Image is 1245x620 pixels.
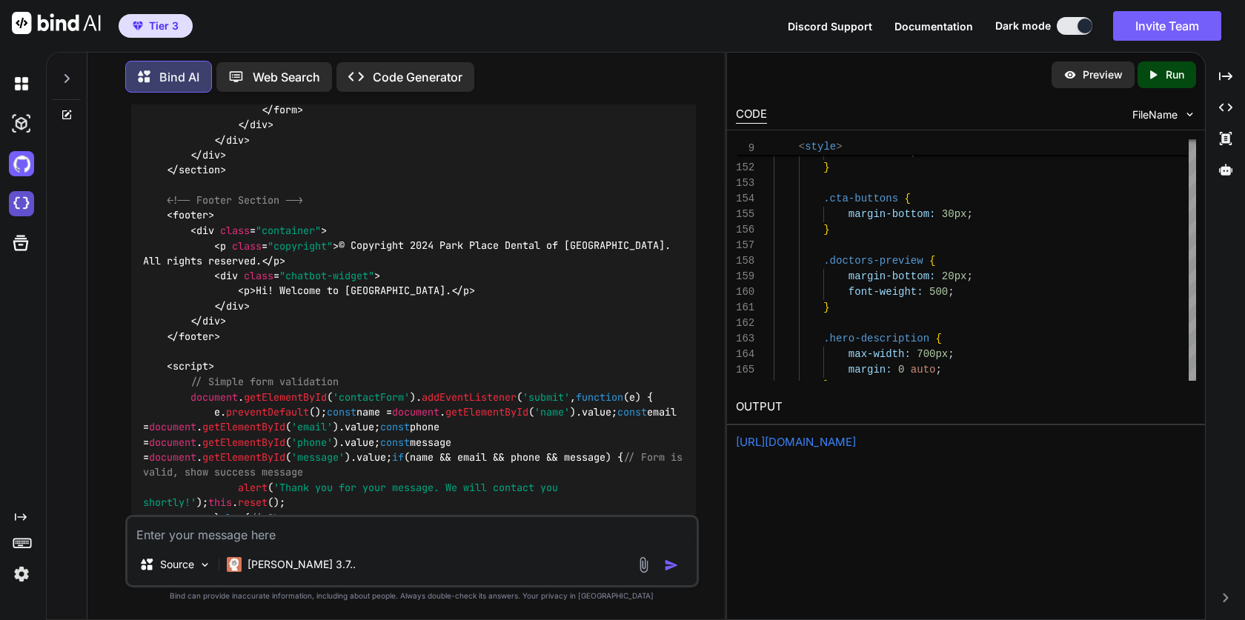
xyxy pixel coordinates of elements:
[948,286,954,298] span: ;
[736,207,754,222] div: 155
[262,103,303,116] span: </ >
[445,405,528,419] span: getElementById
[143,481,564,509] span: 'Thank you for your message. We will contact you shortly!'
[253,68,320,86] p: Web Search
[664,558,679,573] img: icon
[179,164,220,177] span: section
[196,224,214,237] span: div
[736,253,754,269] div: 158
[736,238,754,253] div: 157
[119,14,193,38] button: premiumTier 3
[617,405,647,419] span: const
[232,239,262,253] span: class
[1083,67,1123,82] p: Preview
[143,450,688,479] span: // Form is valid, show success message
[173,209,208,222] span: footer
[1113,11,1221,41] button: Invite Team
[936,333,942,344] span: {
[788,19,872,34] button: Discord Support
[9,561,34,587] img: settings
[202,420,285,433] span: getElementById
[942,270,967,282] span: 20px
[227,557,242,572] img: Claude 3.7 Sonnet (Anthropic)
[167,360,214,373] span: < >
[291,450,345,464] span: 'message'
[823,161,829,173] span: }
[1183,108,1196,121] img: chevron down
[159,68,199,86] p: Bind AI
[736,176,754,191] div: 153
[894,20,973,33] span: Documentation
[736,191,754,207] div: 154
[948,348,954,360] span: ;
[967,208,973,220] span: ;
[220,511,244,524] span: else
[849,364,892,376] span: margin:
[149,450,196,464] span: document
[849,348,911,360] span: max-width:
[291,436,333,449] span: 'phone'
[220,239,226,253] span: p
[291,420,333,433] span: 'email'
[167,164,226,177] span: </ >
[345,420,374,433] span: value
[911,146,917,158] span: ;
[736,106,767,124] div: CODE
[917,348,948,360] span: 700px
[226,299,244,313] span: div
[736,362,754,378] div: 165
[936,364,942,376] span: ;
[202,436,285,449] span: getElementById
[534,405,570,419] span: 'name'
[736,435,856,449] a: [URL][DOMAIN_NAME]
[202,148,220,161] span: div
[967,270,973,282] span: ;
[582,405,611,419] span: value
[736,160,754,176] div: 152
[208,496,232,509] span: this
[262,254,285,267] span: </ >
[327,405,356,419] span: const
[1132,107,1178,122] span: FileName
[635,556,652,573] img: attachment
[202,315,220,328] span: div
[160,557,194,572] p: Source
[244,284,250,298] span: p
[199,559,211,571] img: Pick Models
[333,390,410,404] span: 'contactForm'
[898,364,904,376] span: 0
[522,390,570,404] span: 'submit'
[805,141,836,153] span: style
[905,193,911,204] span: {
[736,316,754,331] div: 162
[273,254,279,267] span: p
[244,390,327,404] span: getElementById
[576,390,623,404] span: function
[788,20,872,33] span: Discord Support
[629,390,635,404] span: e
[736,269,754,284] div: 159
[736,300,754,316] div: 161
[214,239,339,253] span: < = >
[736,331,754,347] div: 163
[392,450,404,464] span: if
[942,208,967,220] span: 30px
[149,420,196,433] span: document
[190,315,226,328] span: </ >
[214,299,250,313] span: </ >
[836,141,842,153] span: >
[736,378,754,393] div: 166
[345,436,374,449] span: value
[849,270,936,282] span: margin-bottom:
[220,224,250,237] span: class
[179,330,214,343] span: footer
[9,71,34,96] img: darkChat
[238,119,273,132] span: </ >
[190,390,238,404] span: document
[256,224,321,237] span: "container"
[356,450,386,464] span: value
[1063,68,1077,81] img: preview
[149,19,179,33] span: Tier 3
[736,284,754,300] div: 160
[849,208,936,220] span: margin-bottom:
